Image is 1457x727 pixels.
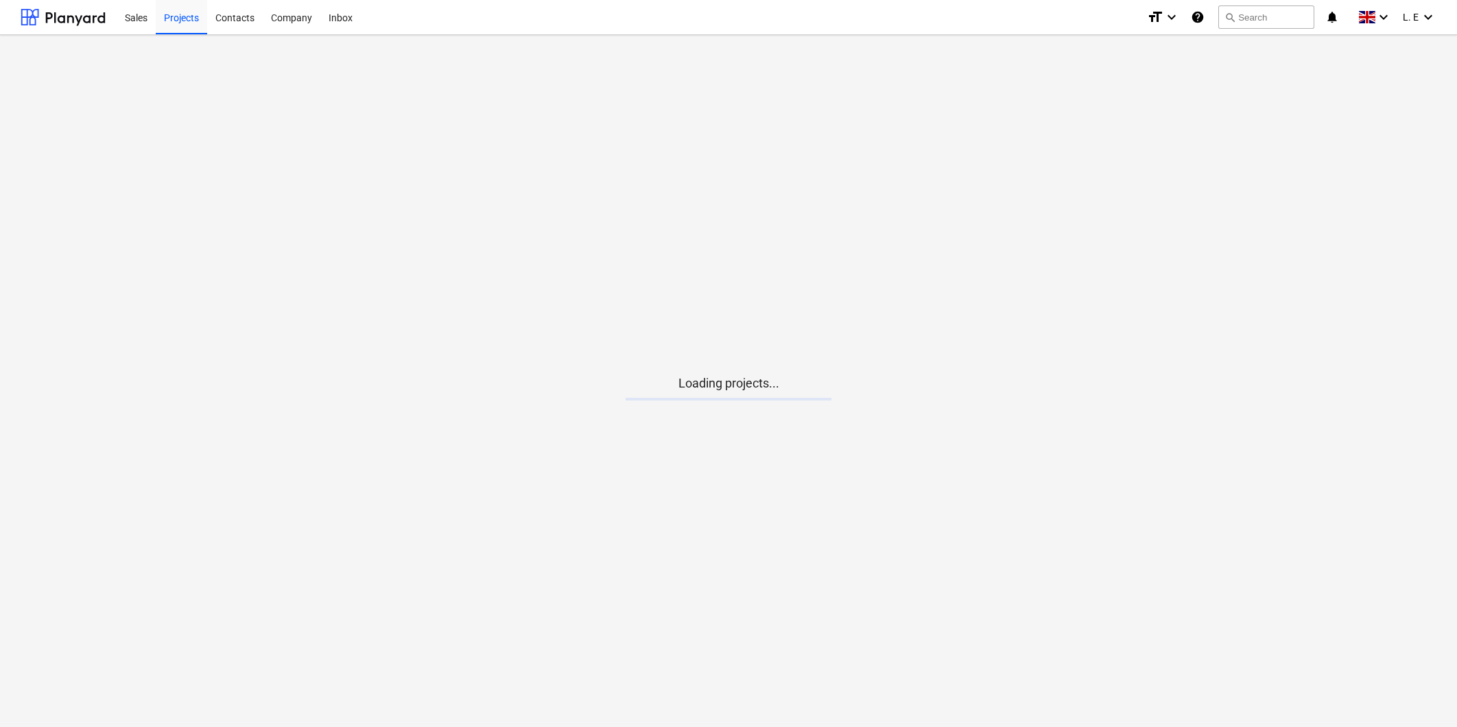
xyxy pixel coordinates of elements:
[1420,9,1436,25] i: keyboard_arrow_down
[1375,9,1392,25] i: keyboard_arrow_down
[1147,9,1163,25] i: format_size
[1191,9,1205,25] i: Knowledge base
[1325,9,1339,25] i: notifications
[1403,12,1419,23] span: L. E
[1218,5,1314,29] button: Search
[1163,9,1180,25] i: keyboard_arrow_down
[626,375,831,392] p: Loading projects...
[1224,12,1235,23] span: search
